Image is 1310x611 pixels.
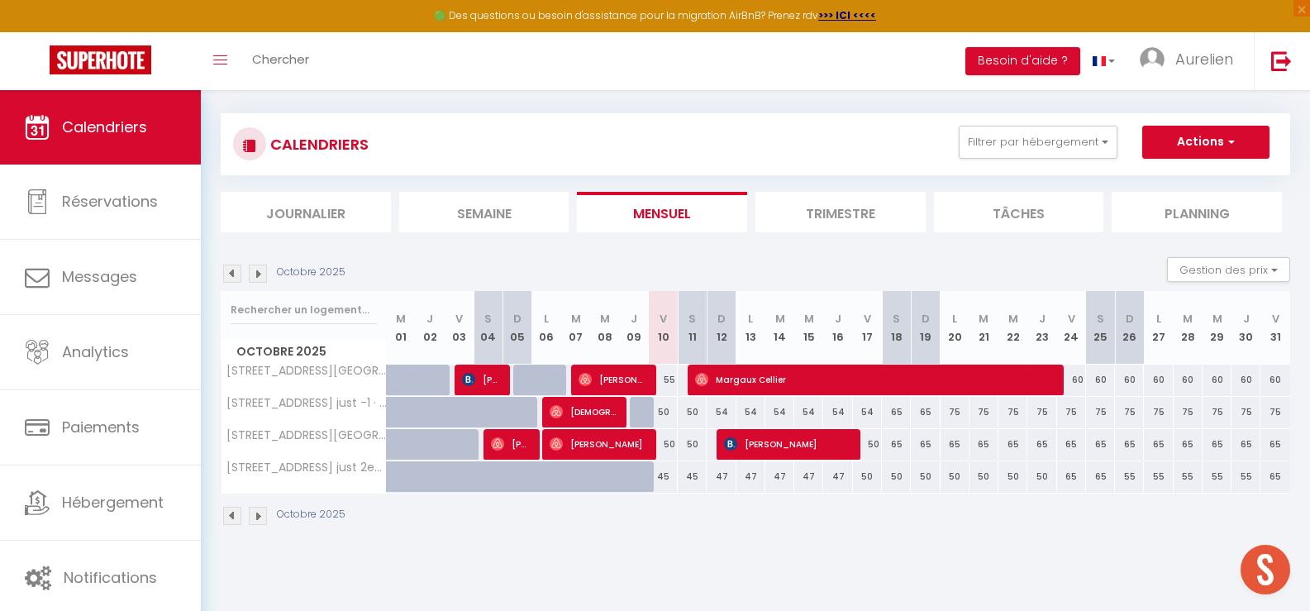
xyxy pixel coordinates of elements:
[1027,429,1056,460] div: 65
[1144,461,1173,492] div: 55
[399,192,569,232] li: Semaine
[224,365,389,377] span: [STREET_ADDRESS][GEOGRAPHIC_DATA][PERSON_NAME]
[266,126,369,163] h3: CALENDRIERS
[1231,365,1260,395] div: 60
[277,507,345,523] p: Octobre 2025
[221,192,391,232] li: Journalier
[1039,311,1046,327] abbr: J
[893,311,900,327] abbr: S
[678,461,707,492] div: 45
[717,311,726,327] abbr: D
[62,417,140,437] span: Paiements
[1086,291,1115,365] th: 25
[1057,429,1086,460] div: 65
[240,32,322,90] a: Chercher
[1115,291,1144,365] th: 26
[62,191,158,212] span: Réservations
[1008,311,1018,327] abbr: M
[620,291,649,365] th: 09
[941,429,969,460] div: 65
[678,397,707,427] div: 50
[50,45,151,74] img: Super Booking
[1203,397,1231,427] div: 75
[1231,461,1260,492] div: 55
[1174,397,1203,427] div: 75
[1203,365,1231,395] div: 60
[934,192,1104,232] li: Tâches
[571,311,581,327] abbr: M
[550,428,646,460] span: [PERSON_NAME]
[561,291,590,365] th: 07
[590,291,619,365] th: 08
[579,364,646,395] span: [PERSON_NAME] & [PERSON_NAME]
[1144,397,1173,427] div: 75
[922,311,930,327] abbr: D
[853,461,882,492] div: 50
[765,397,794,427] div: 54
[513,311,522,327] abbr: D
[707,397,736,427] div: 54
[707,291,736,365] th: 12
[882,429,911,460] div: 65
[462,364,501,395] span: [PERSON_NAME]
[1115,461,1144,492] div: 55
[1203,461,1231,492] div: 55
[911,291,940,365] th: 19
[1057,397,1086,427] div: 75
[818,8,876,22] strong: >>> ICI <<<<
[1086,461,1115,492] div: 65
[1156,311,1161,327] abbr: L
[941,291,969,365] th: 20
[695,364,1052,395] span: Margaux Cellier
[1115,429,1144,460] div: 65
[1142,126,1270,159] button: Actions
[1243,311,1250,327] abbr: J
[1068,311,1075,327] abbr: V
[252,50,309,68] span: Chercher
[1231,429,1260,460] div: 65
[474,291,503,365] th: 04
[969,429,998,460] div: 65
[998,397,1027,427] div: 75
[396,311,406,327] abbr: M
[882,397,911,427] div: 65
[222,340,386,364] span: Octobre 2025
[823,397,852,427] div: 54
[1086,429,1115,460] div: 65
[1115,397,1144,427] div: 75
[1027,397,1056,427] div: 75
[755,192,926,232] li: Trimestre
[445,291,474,365] th: 03
[577,192,747,232] li: Mensuel
[1271,50,1292,71] img: logout
[979,311,988,327] abbr: M
[1144,365,1173,395] div: 60
[649,397,678,427] div: 50
[1126,311,1134,327] abbr: D
[1144,291,1173,365] th: 27
[660,311,667,327] abbr: V
[62,492,164,513] span: Hébergement
[823,291,852,365] th: 16
[1260,429,1290,460] div: 65
[736,397,765,427] div: 54
[765,291,794,365] th: 14
[544,311,549,327] abbr: L
[853,397,882,427] div: 54
[1203,429,1231,460] div: 65
[853,429,882,460] div: 50
[224,461,389,474] span: [STREET_ADDRESS] just 2eme · Beige hospitalité [PERSON_NAME]
[1057,461,1086,492] div: 65
[1231,291,1260,365] th: 30
[911,461,940,492] div: 50
[707,461,736,492] div: 47
[959,126,1117,159] button: Filtrer par hébergement
[387,291,416,365] th: 01
[416,291,445,365] th: 02
[911,397,940,427] div: 65
[911,429,940,460] div: 65
[864,311,871,327] abbr: V
[1272,311,1279,327] abbr: V
[678,429,707,460] div: 50
[455,311,463,327] abbr: V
